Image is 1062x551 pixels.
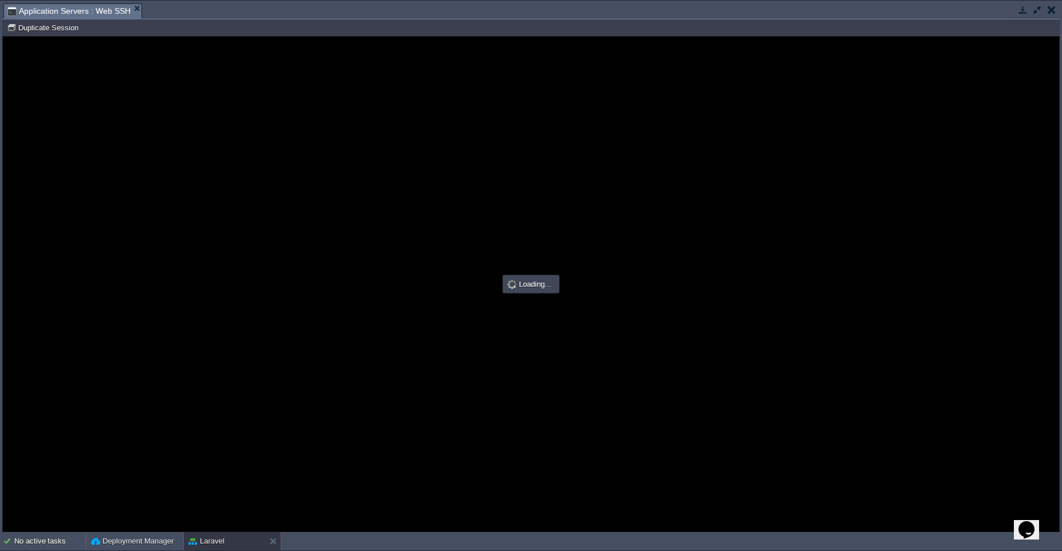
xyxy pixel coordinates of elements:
div: No active tasks [14,532,86,550]
button: Laravel [188,536,225,547]
iframe: chat widget [1014,505,1051,540]
button: Deployment Manager [91,536,174,547]
span: Application Servers : Web SSH [7,4,131,18]
div: Loading... [504,276,558,292]
button: Duplicate Session [7,22,82,33]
